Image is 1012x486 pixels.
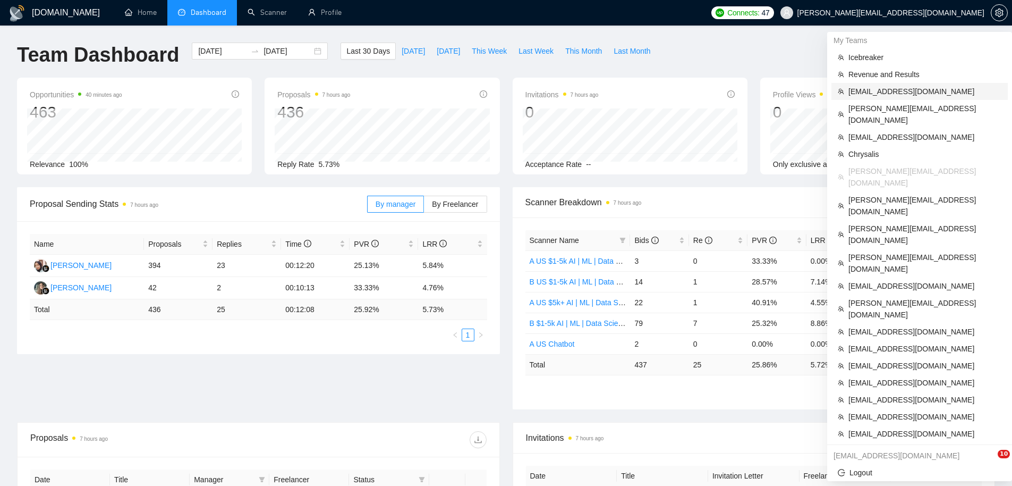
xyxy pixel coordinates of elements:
div: vlad@spacesales.agency [827,447,1012,464]
span: info-circle [304,240,311,247]
span: [EMAIL_ADDRESS][DOMAIN_NAME] [848,360,1001,372]
span: team [838,54,844,61]
td: 25.92 % [350,299,418,320]
span: Last Month [614,45,650,57]
span: LRR [422,240,447,248]
input: Start date [198,45,246,57]
span: download [470,435,486,444]
button: [DATE] [431,43,466,60]
span: [PERSON_NAME][EMAIL_ADDRESS][DOMAIN_NAME] [848,223,1001,246]
td: 28.57% [747,271,806,292]
div: 0 [525,102,599,122]
span: Only exclusive agency members [773,160,880,169]
h1: Team Dashboard [17,43,179,68]
td: 25.32% [747,313,806,333]
span: team [838,134,844,140]
span: Proposal Sending Stats [30,197,367,211]
span: Scanner Name [530,236,579,245]
div: 463 [30,102,122,122]
td: 394 [144,255,212,277]
div: [PERSON_NAME] [50,282,112,294]
span: filter [617,232,628,248]
img: logo [8,5,25,22]
span: 100% [69,160,88,169]
td: 25 [689,354,747,375]
button: Last 30 Days [341,43,396,60]
span: team [838,306,844,312]
span: Invitations [525,88,599,101]
time: 7 hours ago [576,435,604,441]
button: [DATE] [396,43,431,60]
span: [DATE] [402,45,425,57]
span: team [838,329,844,335]
td: 1 [689,271,747,292]
span: info-circle [232,90,239,98]
th: Name [30,234,144,255]
td: Total [30,299,144,320]
button: left [449,329,462,341]
span: team [838,151,844,157]
th: Replies [212,234,281,255]
td: 3 [630,250,688,271]
li: Previous Page [449,329,462,341]
td: 4.55% [806,292,865,313]
div: [PERSON_NAME] [50,259,112,271]
span: filter [619,237,626,244]
span: [PERSON_NAME][EMAIL_ADDRESS][DOMAIN_NAME] [848,103,1001,126]
td: 5.72 % [806,354,865,375]
td: 1 [689,292,747,313]
span: Last Week [518,45,554,57]
span: team [838,363,844,369]
span: left [452,332,458,338]
a: A US Chatbot [530,340,575,348]
span: Invitations [526,431,982,445]
span: dashboard [178,9,185,16]
span: info-circle [727,90,735,98]
time: 7 hours ago [130,202,158,208]
span: PVR [752,236,777,245]
td: Total [525,354,631,375]
span: [EMAIL_ADDRESS][DOMAIN_NAME] [848,131,1001,143]
td: 436 [144,299,212,320]
span: [EMAIL_ADDRESS][DOMAIN_NAME] [848,326,1001,338]
span: Profile Views [773,88,856,101]
img: gigradar-bm.png [42,265,49,272]
span: 47 [762,7,770,19]
a: A US $1-5k AI | ML | Data Science [530,257,642,265]
time: 7 hours ago [614,200,642,206]
span: team [838,414,844,420]
time: 7 hours ago [571,92,599,98]
td: 25.86 % [747,354,806,375]
span: 5.73% [319,160,340,169]
time: 40 minutes ago [86,92,122,98]
td: 2 [630,333,688,354]
button: Last Month [608,43,656,60]
div: 0 [773,102,856,122]
a: NY[PERSON_NAME] [34,261,112,269]
span: Opportunities [30,88,122,101]
span: Status [353,474,414,485]
span: Acceptance Rate [525,160,582,169]
a: homeHome [125,8,157,17]
span: filter [259,476,265,483]
a: 1 [462,329,474,341]
span: [EMAIL_ADDRESS][DOMAIN_NAME] [848,343,1001,355]
div: Proposals [30,431,258,448]
span: user [783,9,790,16]
td: 4.76% [418,277,487,299]
span: team [838,260,844,266]
a: LK[PERSON_NAME] [34,283,112,291]
td: 0.00% [806,333,865,354]
td: 00:10:13 [281,277,350,299]
span: right [478,332,484,338]
button: Last Week [513,43,559,60]
div: 436 [277,102,350,122]
td: 5.84% [418,255,487,277]
span: [EMAIL_ADDRESS][DOMAIN_NAME] [848,428,1001,440]
span: team [838,203,844,209]
span: Manager [194,474,254,485]
span: Dashboard [191,8,226,17]
td: 0.00% [806,250,865,271]
span: team [838,380,844,386]
span: info-circle [439,240,447,247]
